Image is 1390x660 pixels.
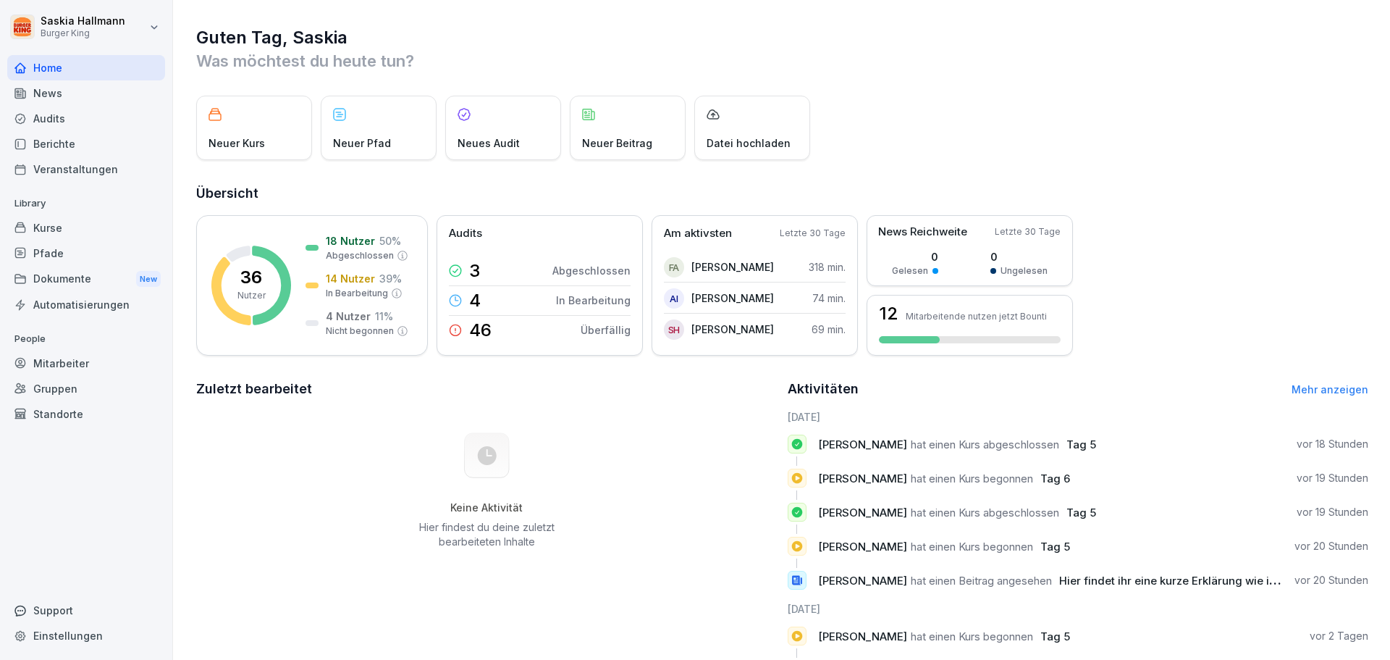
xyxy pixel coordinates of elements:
[1294,539,1368,554] p: vor 20 Stunden
[1066,506,1096,519] span: Tag 5
[818,574,907,588] span: [PERSON_NAME]
[581,322,631,338] p: Überfällig
[237,289,266,302] p: Nutzer
[995,225,1061,238] p: Letzte 30 Tage
[7,401,165,427] a: Standorte
[7,131,165,156] a: Berichte
[326,309,371,324] p: 4 Nutzer
[582,135,652,151] p: Neuer Beitrag
[906,311,1047,322] p: Mitarbeitende nutzen jetzt Bounti
[1292,383,1368,396] a: Mehr anzeigen
[911,574,1052,588] span: hat einen Beitrag angesehen
[458,135,520,151] p: Neues Audit
[7,266,165,293] div: Dokumente
[196,379,778,399] h2: Zuletzt bearbeitet
[196,26,1368,49] h1: Guten Tag, Saskia
[1297,437,1368,451] p: vor 18 Stunden
[333,135,391,151] p: Neuer Pfad
[41,28,125,38] p: Burger King
[1310,629,1368,643] p: vor 2 Tagen
[41,15,125,28] p: Saskia Hallmann
[196,49,1368,72] p: Was möchtest du heute tun?
[556,293,631,308] p: In Bearbeitung
[818,472,907,485] span: [PERSON_NAME]
[1294,573,1368,588] p: vor 20 Stunden
[326,287,388,300] p: In Bearbeitung
[780,227,846,240] p: Letzte 30 Tage
[691,291,774,306] p: [PERSON_NAME]
[788,601,1369,617] h6: [DATE]
[469,322,492,339] p: 46
[911,438,1059,451] span: hat einen Kurs abgeschlossen
[812,322,846,337] p: 69 min.
[1297,505,1368,519] p: vor 19 Stunden
[449,225,482,242] p: Audits
[664,257,684,277] div: FA
[911,472,1033,485] span: hat einen Kurs begonnen
[1040,540,1070,554] span: Tag 5
[7,55,165,80] a: Home
[7,241,165,266] a: Pfade
[552,263,631,278] p: Abgeschlossen
[136,271,161,288] div: New
[413,520,560,549] p: Hier findest du deine zuletzt bearbeiteten Inhalte
[7,598,165,623] div: Support
[7,215,165,241] a: Kurse
[664,225,732,242] p: Am aktivsten
[375,309,393,324] p: 11 %
[892,249,938,264] p: 0
[818,630,907,643] span: [PERSON_NAME]
[691,259,774,275] p: [PERSON_NAME]
[818,438,907,451] span: [PERSON_NAME]
[7,623,165,648] a: Einstellungen
[878,224,967,241] p: News Reichweite
[818,506,907,519] span: [PERSON_NAME]
[664,288,684,309] div: AI
[196,183,1368,204] h2: Übersicht
[7,376,165,401] a: Gruppen
[1297,471,1368,485] p: vor 19 Stunden
[1066,438,1096,451] span: Tag 5
[7,80,165,106] a: News
[788,409,1369,425] h6: [DATE]
[7,351,165,376] a: Mitarbeiter
[1040,472,1070,485] span: Tag 6
[326,249,394,262] p: Abgeschlossen
[379,233,401,248] p: 50 %
[911,540,1033,554] span: hat einen Kurs begonnen
[326,325,394,338] p: Nicht begonnen
[7,266,165,293] a: DokumenteNew
[379,271,402,286] p: 39 %
[208,135,265,151] p: Neuer Kurs
[413,501,560,514] h5: Keine Aktivität
[990,249,1048,264] p: 0
[707,135,791,151] p: Datei hochladen
[664,319,684,340] div: SH
[326,271,375,286] p: 14 Nutzer
[892,264,928,277] p: Gelesen
[788,379,859,399] h2: Aktivitäten
[326,233,375,248] p: 18 Nutzer
[691,322,774,337] p: [PERSON_NAME]
[812,291,846,306] p: 74 min.
[1040,630,1070,643] span: Tag 5
[469,292,481,309] p: 4
[240,269,262,286] p: 36
[7,106,165,131] a: Audits
[7,156,165,182] a: Veranstaltungen
[911,506,1059,519] span: hat einen Kurs abgeschlossen
[7,292,165,317] a: Automatisierungen
[809,259,846,275] p: 318 min.
[469,262,480,280] p: 3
